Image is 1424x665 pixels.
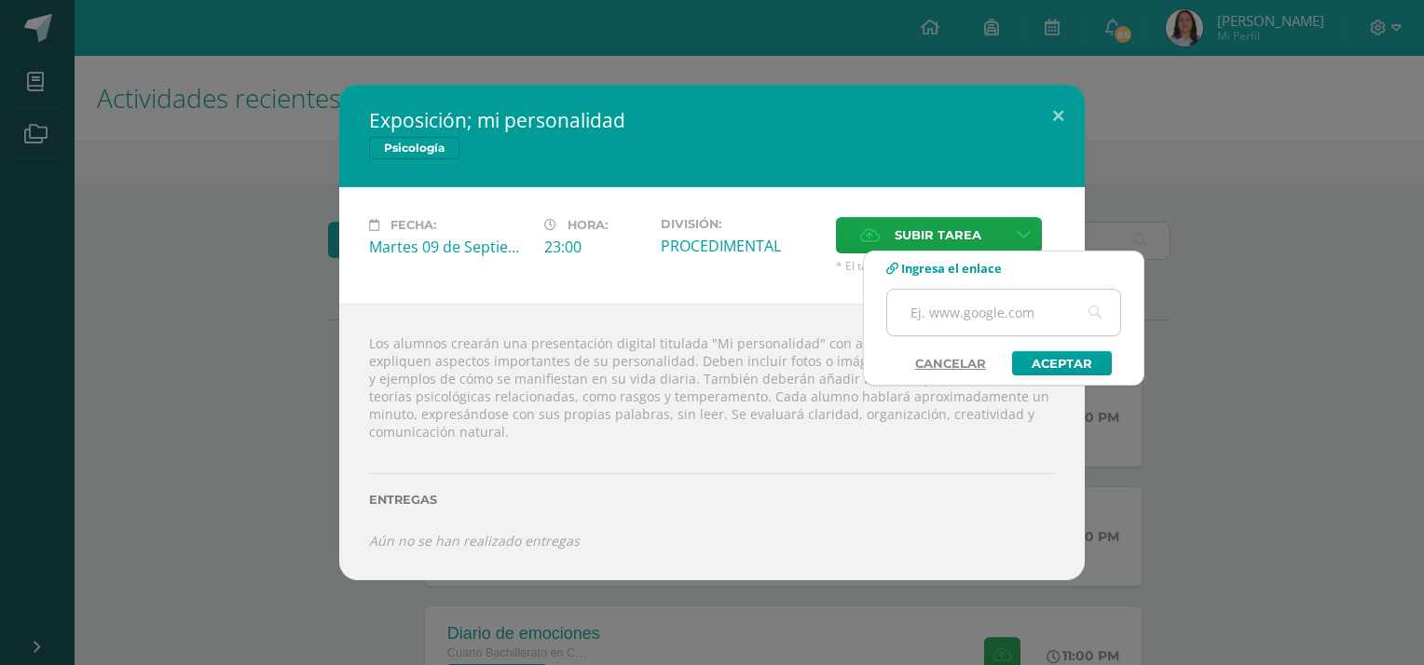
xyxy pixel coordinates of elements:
span: Psicología [369,137,459,159]
i: Aún no se han realizado entregas [369,532,580,550]
div: Los alumnos crearán una presentación digital titulada "Mi personalidad" con al menos cinco diapos... [339,304,1085,580]
h2: Exposición; mi personalidad [369,107,1055,133]
span: Subir tarea [895,218,981,252]
span: * El tamaño máximo permitido es 50 MB [836,258,1055,274]
span: Ingresa el enlace [901,260,1002,277]
label: Entregas [369,493,1055,507]
button: Close (Esc) [1032,85,1085,148]
a: Aceptar [1012,351,1112,375]
div: 23:00 [544,237,646,257]
div: Martes 09 de Septiembre [369,237,529,257]
label: División: [661,217,821,231]
input: Ej. www.google.com [887,290,1120,335]
span: Fecha: [390,218,436,232]
a: Cancelar [897,351,1005,375]
span: Hora: [568,218,608,232]
div: PROCEDIMENTAL [661,236,821,256]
